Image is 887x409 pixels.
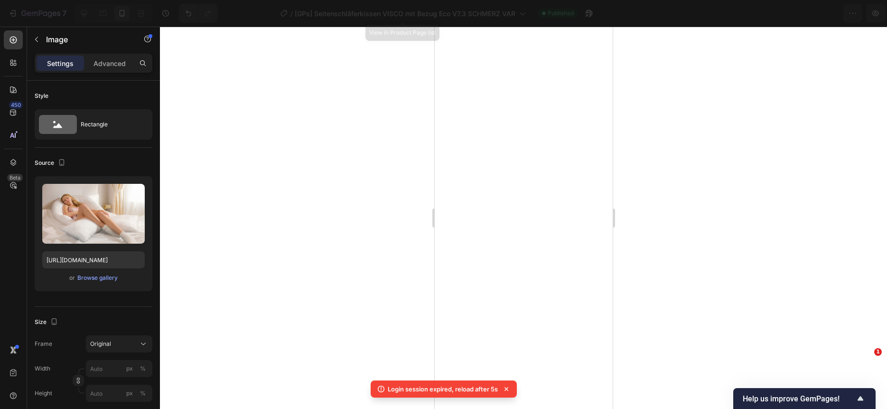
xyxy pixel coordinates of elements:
button: % [124,388,135,399]
span: Original [90,340,111,348]
button: px [137,388,149,399]
div: Style [35,92,48,100]
input: px% [86,360,152,377]
span: Save [797,10,812,18]
button: Browse gallery [77,273,118,283]
p: 7 [62,8,66,19]
button: px [137,363,149,374]
p: Advanced [93,58,126,68]
span: Help us improve GemPages! [743,394,855,403]
div: px [126,389,133,398]
button: Publish [824,4,864,23]
div: px [126,364,133,373]
div: 450 [9,101,23,109]
input: px% [86,385,152,402]
div: % [140,364,146,373]
iframe: Design area [435,27,613,409]
div: Publish [832,9,856,19]
div: Size [35,316,60,329]
span: 1 product assigned [702,9,764,19]
p: Login session expired, reload after 5s [388,384,498,394]
button: 1 product assigned [694,4,785,23]
label: Frame [35,340,52,348]
div: Source [35,157,67,170]
div: Undo/Redo [179,4,217,23]
button: Original [86,335,152,352]
p: Settings [47,58,74,68]
div: % [140,389,146,398]
span: / [290,9,293,19]
label: Height [35,389,52,398]
span: 1 [874,348,882,356]
button: Save [789,4,820,23]
button: 7 [4,4,71,23]
div: Beta [7,174,23,181]
label: Width [35,364,50,373]
div: Rectangle [81,114,139,135]
span: [GPs] Seitenschläferkissen VISCO mit Bezug Eco V7.3 SCHMERZ VAR [295,9,515,19]
img: preview-image [42,184,145,244]
button: % [124,363,135,374]
input: https://example.com/image.jpg [42,251,145,268]
span: or [69,272,75,284]
button: Show survey - Help us improve GemPages! [743,393,866,404]
p: Image [46,34,127,45]
iframe: Intercom live chat [855,362,878,385]
span: Published [548,9,574,18]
